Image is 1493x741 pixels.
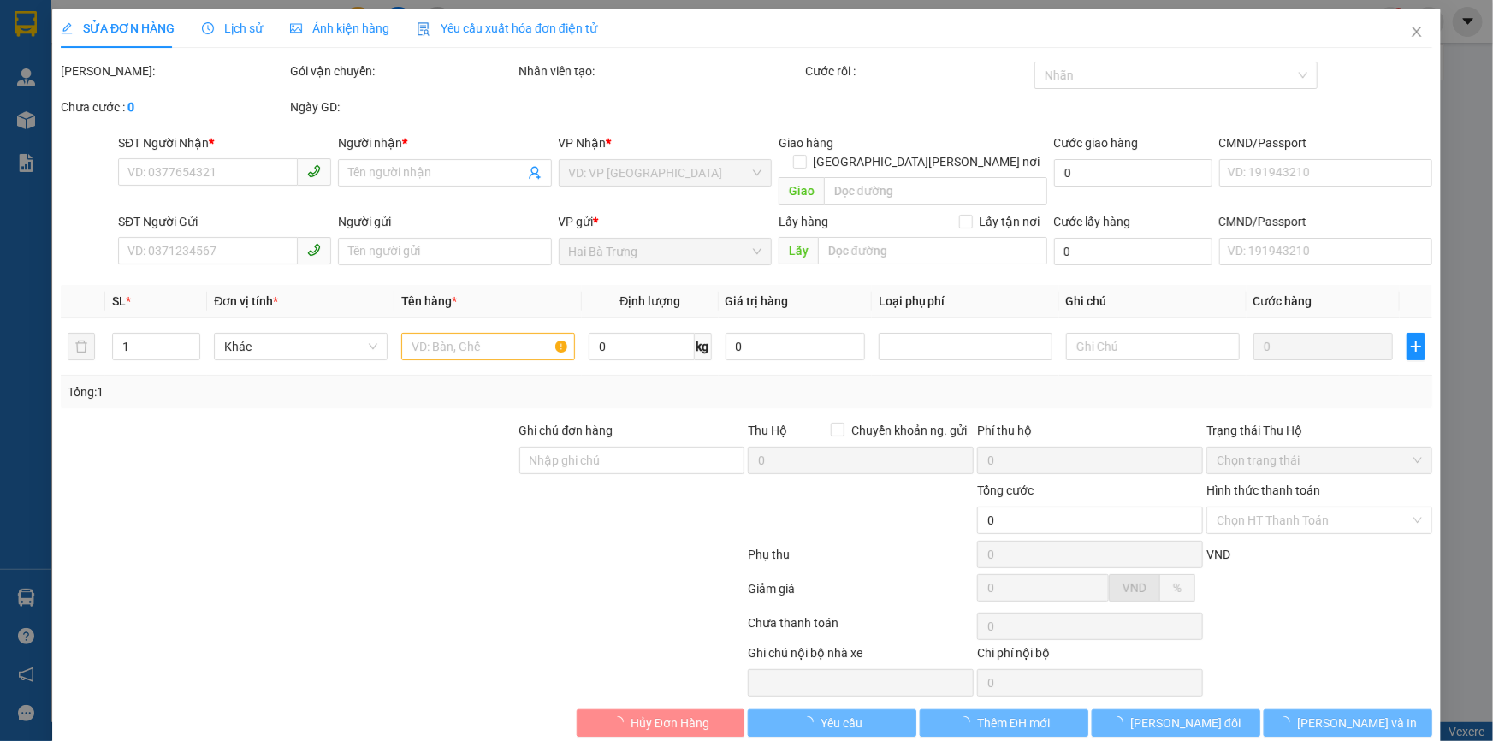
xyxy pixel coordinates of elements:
button: Thêm ĐH mới [920,709,1088,737]
span: Định lượng [619,294,680,308]
div: Ngày GD: [290,98,516,116]
span: VP Nhận [559,136,607,150]
div: Cước rồi : [805,62,1031,80]
input: Dọc đường [818,237,1047,264]
div: CMND/Passport [1219,133,1432,152]
span: VND [1206,548,1230,561]
span: loading [958,716,977,728]
span: Lấy [779,237,818,264]
span: Khác [224,334,377,359]
span: loading [1279,716,1298,728]
span: loading [612,716,631,728]
div: [PERSON_NAME]: [61,62,287,80]
span: Hai Bà Trưng [569,239,761,264]
span: user-add [528,166,542,180]
input: Ghi Chú [1066,333,1240,360]
span: Giao [779,177,824,205]
span: [PERSON_NAME] và In [1298,714,1418,732]
span: loading [1111,716,1130,728]
span: clock-circle [202,22,214,34]
div: Người nhận [338,133,551,152]
span: VND [1123,581,1146,595]
span: edit [61,22,73,34]
button: Close [1393,9,1441,56]
span: Tên hàng [401,294,457,308]
div: Trạng thái Thu Hộ [1206,421,1432,440]
span: Yêu cầu xuất hóa đơn điện tử [417,21,597,35]
span: [PERSON_NAME] đổi [1130,714,1241,732]
div: Gói vận chuyển: [290,62,516,80]
span: SỬA ĐƠN HÀNG [61,21,175,35]
span: % [1173,581,1182,595]
div: Ghi chú nội bộ nhà xe [748,643,974,669]
input: VD: Bàn, Ghế [401,333,575,360]
button: Hủy Đơn Hàng [577,709,745,737]
button: [PERSON_NAME] và In [1264,709,1432,737]
span: Lịch sử [202,21,263,35]
span: Yêu cầu [821,714,862,732]
label: Cước giao hàng [1054,136,1139,150]
div: VP gửi [559,212,772,231]
span: Hủy Đơn Hàng [631,714,709,732]
div: Phí thu hộ [977,421,1203,447]
th: Ghi chú [1059,285,1247,318]
input: 0 [1253,333,1393,360]
span: plus [1407,340,1425,353]
div: CMND/Passport [1219,212,1432,231]
button: [PERSON_NAME] đổi [1092,709,1260,737]
span: Thêm ĐH mới [977,714,1050,732]
button: delete [68,333,95,360]
label: Hình thức thanh toán [1206,483,1320,497]
div: Chưa thanh toán [747,614,976,643]
input: Dọc đường [824,177,1047,205]
input: Cước lấy hàng [1054,238,1212,265]
div: Chưa cước : [61,98,287,116]
span: phone [307,164,321,178]
input: Ghi chú đơn hàng [519,447,745,474]
span: Chọn trạng thái [1217,448,1422,473]
div: Nhân viên tạo: [519,62,803,80]
div: SĐT Người Gửi [118,212,331,231]
span: Đơn vị tính [214,294,278,308]
label: Cước lấy hàng [1054,215,1131,228]
div: Chi phí nội bộ [977,643,1203,669]
span: Lấy hàng [779,215,828,228]
span: Cước hàng [1253,294,1312,308]
span: picture [290,22,302,34]
span: Ảnh kiện hàng [290,21,389,35]
div: Phụ thu [747,545,976,575]
img: icon [417,22,430,36]
div: Giảm giá [747,579,976,609]
span: kg [695,333,712,360]
div: Người gửi [338,212,551,231]
span: loading [802,716,821,728]
span: SL [112,294,126,308]
th: Loại phụ phí [872,285,1059,318]
label: Ghi chú đơn hàng [519,424,613,437]
span: Chuyển khoản ng. gửi [844,421,974,440]
button: plus [1407,333,1425,360]
span: Tổng cước [977,483,1034,497]
div: SĐT Người Nhận [118,133,331,152]
span: close [1410,25,1424,39]
span: phone [307,243,321,257]
div: Tổng: 1 [68,382,577,401]
span: Giao hàng [779,136,833,150]
span: [GEOGRAPHIC_DATA][PERSON_NAME] nơi [807,152,1047,171]
input: Cước giao hàng [1054,159,1212,187]
span: Giá trị hàng [726,294,789,308]
b: 0 [127,100,134,114]
span: Thu Hộ [748,424,787,437]
span: Lấy tận nơi [973,212,1047,231]
button: Yêu cầu [749,709,917,737]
